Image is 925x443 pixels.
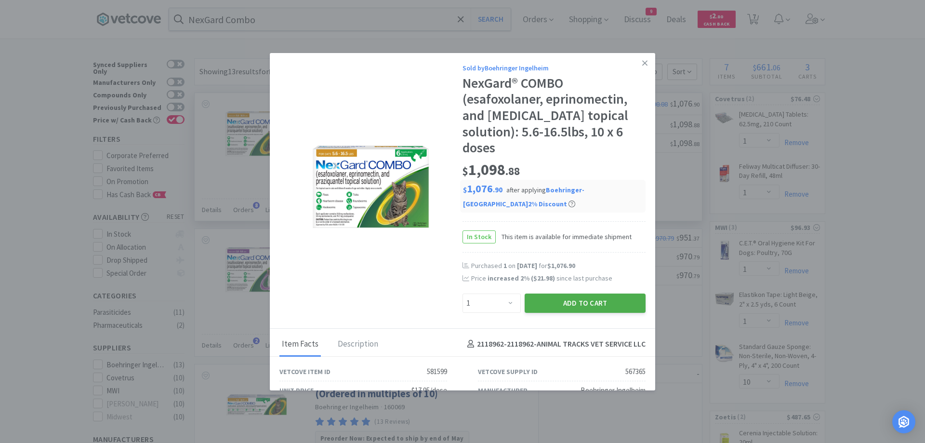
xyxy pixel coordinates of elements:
span: . 88 [505,164,520,178]
span: $1,076.90 [547,261,575,270]
div: Description [335,333,381,357]
i: Boehringer-[GEOGRAPHIC_DATA] 2 % Discount [463,186,584,208]
span: $ [463,185,467,194]
span: 1,098 [462,160,520,179]
span: after applying [463,186,584,208]
h4: 2118962-2118962 - ANIMAL TRACKS VET SERVICE LLC [463,338,646,350]
div: Item Facts [279,333,321,357]
button: Add to Cart [525,294,646,313]
div: Sold by Boehringer Ingelheim [462,63,646,73]
div: 567365 [625,366,646,377]
div: Price since last purchase [471,273,646,283]
span: In Stock [463,231,495,243]
img: 6053632e8f7c47998a793a017c58cdd9_567365.jpeg [299,130,443,245]
span: increased 2 % ( ) [488,274,555,282]
div: Purchased on for [471,261,646,271]
div: 581599 [427,366,447,377]
div: NexGard® COMBO (esafoxolaner, eprinomectin, and [MEDICAL_DATA] topical solution): 5.6-16.5lbs, 10... [462,75,646,156]
div: Vetcove Item ID [279,366,330,377]
div: Open Intercom Messenger [892,410,915,433]
div: Unit Price [279,385,314,396]
span: . 90 [493,185,502,194]
span: $ [462,164,468,178]
span: [DATE] [517,261,537,270]
div: $17.95/dose [411,385,447,396]
div: Manufacturer [478,385,528,396]
span: This item is available for immediate shipment [496,231,632,242]
span: 1,076 [463,182,502,195]
div: Vetcove Supply ID [478,366,538,377]
span: $21.98 [533,274,553,282]
div: Boehringer Ingelheim [581,385,646,396]
span: 1 [503,261,507,270]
